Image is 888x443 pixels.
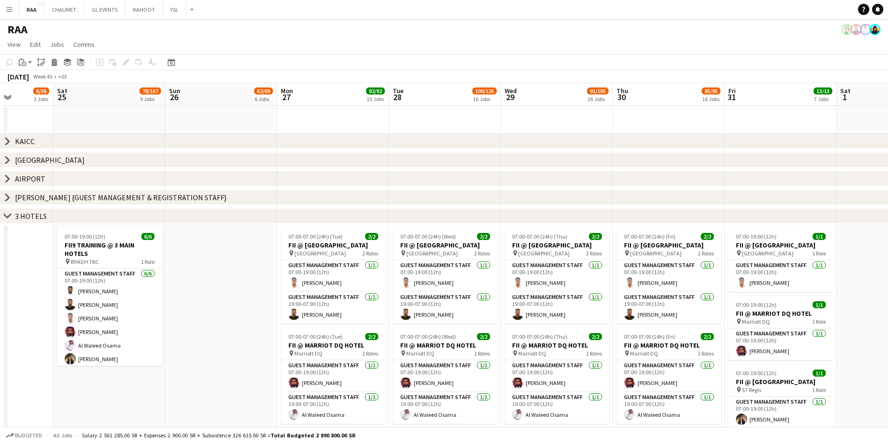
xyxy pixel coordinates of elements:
span: [GEOGRAPHIC_DATA] [294,250,346,257]
app-card-role: Guest Management Staff1/107:00-19:00 (12h)[PERSON_NAME] [393,360,498,392]
span: 100/126 [472,87,497,94]
span: 27 [279,92,293,102]
button: RAA [19,0,44,19]
div: [PERSON_NAME] {GUEST MANAGEMENT & REGISTRATION STAFF} [15,193,227,202]
app-user-avatar: Jesus Relampagos [851,24,862,35]
h3: FII @ [GEOGRAPHIC_DATA] [393,241,498,249]
app-card-role: Guest Management Staff1/107:00-19:00 (12h)[PERSON_NAME] [281,360,386,392]
h3: FII @ MARRIOT DQ HOTEL [616,341,721,349]
span: 2 Roles [698,350,714,357]
span: [GEOGRAPHIC_DATA] [406,250,458,257]
div: 3 Jobs [34,95,49,102]
app-card-role: Guest Management Staff1/107:00-19:00 (12h)[PERSON_NAME] [505,360,609,392]
span: Sat [840,87,851,95]
app-job-card: 07:00-19:00 (12h)1/1FII @ [GEOGRAPHIC_DATA] ST Regis1 RoleGuest Management Staff1/107:00-19:00 (1... [728,364,833,428]
span: 2 Roles [474,350,490,357]
div: [DATE] [7,72,29,81]
span: 07:00-07:00 (24h) (Fri) [624,233,675,240]
span: 1 Role [812,386,826,393]
app-job-card: 07:00-19:00 (12h)6/6FII9 TRAINING @ 3 MAIN HOTELS RIYADH TBC1 RoleGuest Management Staff6/607:00-... [57,227,162,366]
span: Marriott DQ [630,350,658,357]
app-job-card: 07:00-19:00 (12h)1/1FII @ MARRIOT DQ HOTEL Marriott DQ1 RoleGuest Management Staff1/107:00-19:00 ... [728,296,833,360]
app-job-card: 07:00-07:00 (24h) (Tue)2/2FII @ MARRIOT DQ HOTEL Marriott DQ2 RolesGuest Management Staff1/107:00... [281,327,386,424]
h3: FII @ [GEOGRAPHIC_DATA] [728,241,833,249]
span: 30 [615,92,628,102]
app-card-role: Guest Management Staff1/107:00-19:00 (12h)[PERSON_NAME] [281,260,386,292]
h3: FII9 TRAINING @ 3 MAIN HOTELS [57,241,162,258]
span: 2 Roles [474,250,490,257]
span: 2/2 [589,333,602,340]
span: 78/167 [139,87,161,94]
a: Jobs [46,38,68,51]
app-card-role: Guest Management Staff1/107:00-19:00 (12h)[PERSON_NAME] [393,260,498,292]
h3: FII @ [GEOGRAPHIC_DATA] [728,378,833,386]
app-job-card: 07:00-07:00 (24h) (Wed)2/2FII @ MARRIOT DQ HOTEL Marriott DQ2 RolesGuest Management Staff1/107:00... [393,327,498,424]
a: View [4,38,24,51]
span: 92/92 [366,87,385,94]
span: Marriott DQ [406,350,434,357]
h3: FII @ MARRIOT DQ HOTEL [728,309,833,318]
app-card-role: Guest Management Staff1/119:00-07:00 (12h)[PERSON_NAME] [505,292,609,324]
app-job-card: 07:00-07:00 (24h) (Wed)2/2FII @ [GEOGRAPHIC_DATA] [GEOGRAPHIC_DATA]2 RolesGuest Management Staff1... [393,227,498,324]
span: 07:00-07:00 (24h) (Tue) [288,233,343,240]
span: 2/2 [701,233,714,240]
span: 07:00-07:00 (24h) (Thu) [512,233,567,240]
span: 2 Roles [586,250,602,257]
div: +03 [58,73,67,80]
span: All jobs [51,432,74,439]
span: Fri [728,87,736,95]
span: Edit [30,40,41,49]
app-card-role: Guest Management Staff1/119:00-07:00 (12h)Al Waleed Osama [616,392,721,424]
div: 9 Jobs [140,95,161,102]
span: 31 [727,92,736,102]
span: Mon [281,87,293,95]
span: 2 Roles [698,250,714,257]
span: 91/105 [587,87,609,94]
div: 6 Jobs [255,95,272,102]
span: 2/2 [589,233,602,240]
span: 2 Roles [362,250,378,257]
span: 2 Roles [586,350,602,357]
app-job-card: 07:00-19:00 (12h)1/1FII @ [GEOGRAPHIC_DATA] [GEOGRAPHIC_DATA]1 RoleGuest Management Staff1/107:00... [728,227,833,292]
app-user-avatar: Obada Ghali [860,24,871,35]
div: 16 Jobs [587,95,608,102]
span: 07:00-19:00 (12h) [65,233,105,240]
div: 07:00-07:00 (24h) (Fri)2/2FII @ MARRIOT DQ HOTEL Marriott DQ2 RolesGuest Management Staff1/107:00... [616,327,721,424]
h3: FII @ [GEOGRAPHIC_DATA] [281,241,386,249]
div: 16 Jobs [702,95,720,102]
app-card-role: Guest Management Staff1/107:00-19:00 (12h)[PERSON_NAME] [728,260,833,292]
span: [GEOGRAPHIC_DATA] [518,250,570,257]
span: RIYADH TBC [71,258,99,265]
button: GL EVENTS [84,0,125,19]
span: Sat [57,87,67,95]
span: 1/1 [813,301,826,308]
span: Tue [393,87,404,95]
span: Marriott DQ [294,350,323,357]
span: Total Budgeted 2 890 800.00 SR [271,432,355,439]
app-card-role: Guest Management Staff1/119:00-07:00 (12h)[PERSON_NAME] [281,292,386,324]
span: 07:00-07:00 (24h) (Wed) [400,333,456,340]
h3: FII @ MARRIOT DQ HOTEL [505,341,609,349]
span: 2/2 [477,233,490,240]
span: 2/2 [701,333,714,340]
span: 1 Role [812,318,826,325]
span: Marriott DQ [742,318,770,325]
app-job-card: 07:00-07:00 (24h) (Tue)2/2FII @ [GEOGRAPHIC_DATA] [GEOGRAPHIC_DATA]2 RolesGuest Management Staff1... [281,227,386,324]
app-job-card: 07:00-07:00 (24h) (Thu)2/2FII @ [GEOGRAPHIC_DATA] [GEOGRAPHIC_DATA]2 RolesGuest Management Staff1... [505,227,609,324]
span: 2/2 [365,333,378,340]
app-card-role: Guest Management Staff1/119:00-07:00 (12h)Al Waleed Osama [393,392,498,424]
div: 07:00-07:00 (24h) (Thu)2/2FII @ MARRIOT DQ HOTEL Marriott DQ2 RolesGuest Management Staff1/107:00... [505,327,609,424]
span: Wed [505,87,517,95]
div: 3 HOTELS [15,211,47,221]
h1: RAA [7,22,28,36]
span: 2/2 [477,333,490,340]
span: 1 Role [812,250,826,257]
app-card-role: Guest Management Staff1/119:00-07:00 (12h)[PERSON_NAME] [616,292,721,324]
